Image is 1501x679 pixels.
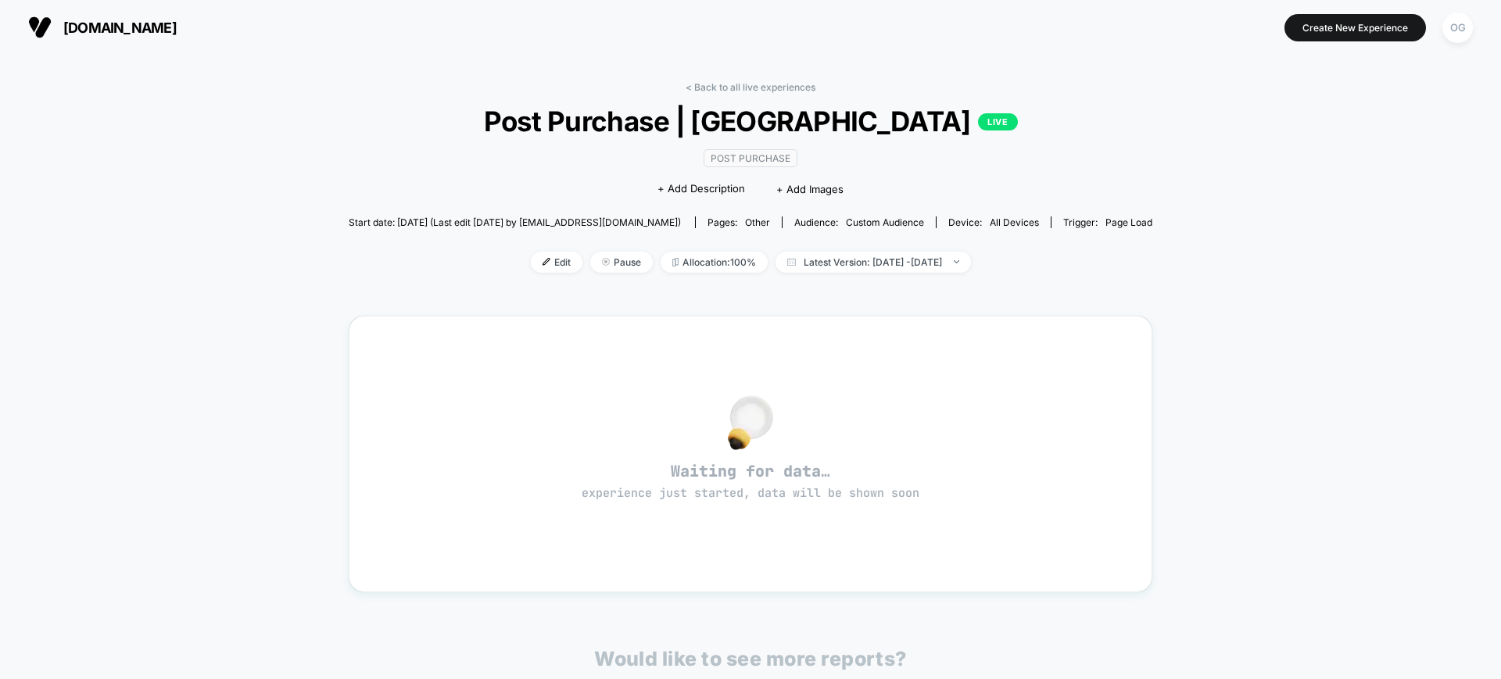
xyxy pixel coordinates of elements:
[1438,12,1478,44] button: OG
[63,20,177,36] span: [DOMAIN_NAME]
[1105,216,1152,228] span: Page Load
[978,113,1017,130] p: LIVE
[28,16,52,39] img: Visually logo
[954,260,959,263] img: end
[672,258,679,266] img: rebalance
[377,461,1124,502] span: Waiting for data…
[745,216,770,228] span: other
[1063,216,1152,228] div: Trigger:
[661,252,768,273] span: Allocation: 100%
[704,149,797,167] span: Post Purchase
[531,252,582,273] span: Edit
[776,252,971,273] span: Latest Version: [DATE] - [DATE]
[728,395,773,450] img: no_data
[1284,14,1426,41] button: Create New Experience
[708,216,770,228] div: Pages:
[787,258,796,266] img: calendar
[582,485,919,501] span: experience just started, data will be shown soon
[590,252,653,273] span: Pause
[389,105,1112,138] span: Post Purchase | [GEOGRAPHIC_DATA]
[594,647,907,670] p: Would like to see more reports?
[776,183,844,195] span: + Add Images
[794,216,924,228] div: Audience:
[657,181,745,197] span: + Add Description
[543,258,550,266] img: edit
[936,216,1051,228] span: Device:
[602,258,610,266] img: end
[349,216,681,228] span: Start date: [DATE] (Last edit [DATE] by [EMAIL_ADDRESS][DOMAIN_NAME])
[990,216,1039,228] span: all devices
[1442,13,1473,43] div: OG
[686,81,815,93] a: < Back to all live experiences
[23,15,181,40] button: [DOMAIN_NAME]
[846,216,924,228] span: Custom Audience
